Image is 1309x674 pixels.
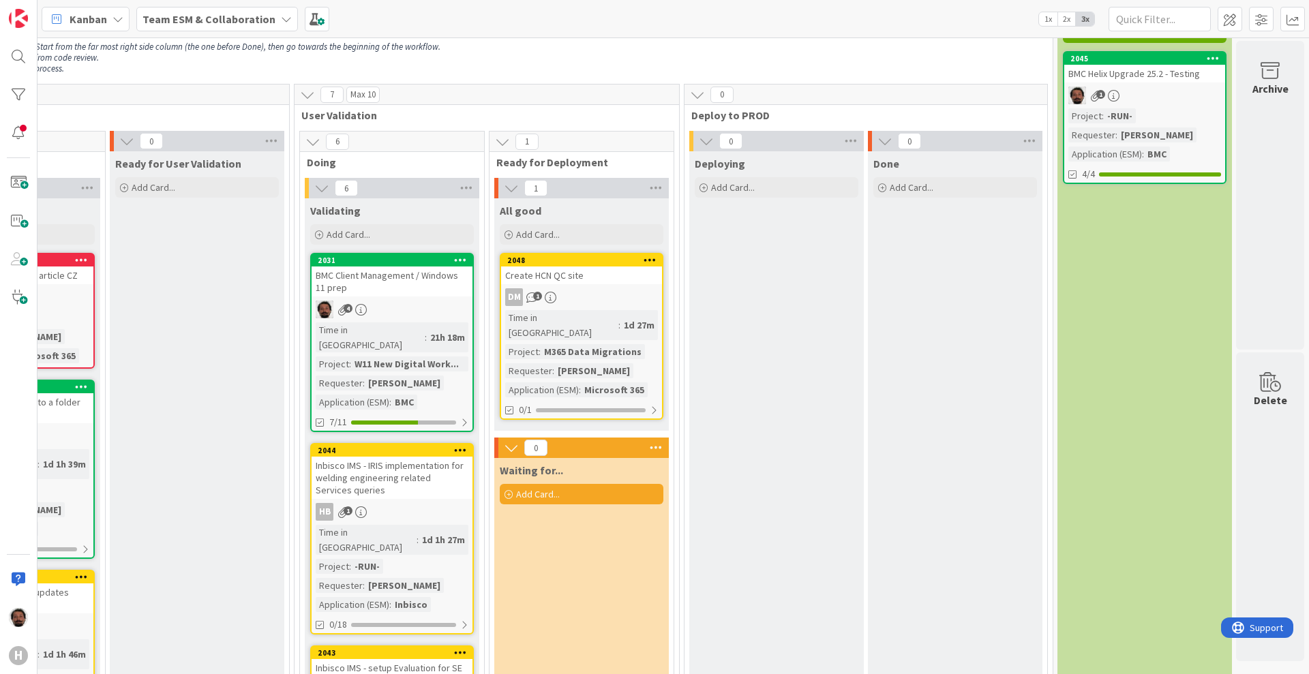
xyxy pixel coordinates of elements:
div: W11 New Digital Work... [351,356,462,371]
span: 0/18 [329,617,347,632]
span: : [539,344,541,359]
span: 7/11 [329,415,347,429]
span: 1 [344,506,352,515]
img: Visit kanbanzone.com [9,9,28,28]
div: Project [316,356,349,371]
span: : [389,597,391,612]
div: Microsoft 365 [581,382,648,397]
div: 1d 1h 27m [419,532,468,547]
span: 0 [710,87,734,103]
a: 2045BMC Helix Upgrade 25.2 - TestingACProject:-RUN-Requester:[PERSON_NAME]Application (ESM):BMC4/4 [1063,51,1227,184]
div: AC [1064,87,1225,104]
span: : [389,395,391,410]
div: 2048 [501,254,662,266]
div: HB [316,503,333,521]
span: 0 [140,133,163,149]
div: Project [316,559,349,574]
div: AC [312,301,472,318]
span: Validating [310,204,361,217]
div: 2045BMC Helix Upgrade 25.2 - Testing [1064,52,1225,82]
span: : [349,559,351,574]
div: [PERSON_NAME] [1117,127,1197,142]
div: Requester [316,578,363,593]
a: 2044Inbisco IMS - IRIS implementation for welding engineering related Services queriesHBTime in [... [310,443,474,634]
span: 0 [719,133,742,149]
div: Delete [1254,392,1287,408]
span: 6 [335,180,358,196]
div: Application (ESM) [505,382,579,397]
img: AC [9,608,28,627]
div: Inbisco [391,597,431,612]
span: : [1102,108,1104,123]
img: AC [1068,87,1086,104]
a: 2048Create HCN QC siteDMTime in [GEOGRAPHIC_DATA]:1d 27mProject:M365 Data MigrationsRequester:[PE... [500,253,663,420]
span: : [425,330,427,345]
span: Ready for Deployment [496,155,657,169]
div: Requester [1068,127,1115,142]
div: Time in [GEOGRAPHIC_DATA] [316,525,417,555]
div: HB [312,503,472,521]
div: Application (ESM) [316,597,389,612]
div: 2044 [318,446,472,455]
span: : [618,318,620,333]
div: 2031 [318,256,472,265]
span: 1 [533,292,542,301]
span: : [1115,127,1117,142]
div: Microsoft 365 [12,348,79,363]
span: 1 [1096,90,1105,99]
span: Deploy to PROD [691,108,1030,122]
b: Team ESM & Collaboration [142,12,275,26]
div: Application (ESM) [1068,147,1142,162]
div: 2043 [312,647,472,659]
span: 0 [524,440,547,456]
span: 1 [515,134,539,150]
div: 1d 27m [620,318,658,333]
span: 4 [344,304,352,313]
div: H [9,646,28,665]
div: 2043 [318,648,472,658]
span: Add Card... [516,228,560,241]
div: Inbisco IMS - IRIS implementation for welding engineering related Services queries [312,457,472,499]
div: -RUN- [1104,108,1136,123]
div: [PERSON_NAME] [365,578,444,593]
div: -RUN- [351,559,383,574]
span: 4/4 [1082,167,1095,181]
img: AC [316,301,333,318]
span: Doing [307,155,467,169]
div: 2031 [312,254,472,266]
span: 3x [1076,12,1094,26]
span: 1 [524,180,547,196]
span: Ready for User Validation [115,157,241,170]
span: : [37,647,40,662]
div: 2045 [1070,54,1225,63]
span: User Validation [301,108,662,122]
span: Add Card... [711,181,755,194]
div: Archive [1252,80,1289,97]
div: 1d 1h 39m [40,457,89,472]
span: All good [500,204,541,217]
span: : [552,363,554,378]
span: Add Card... [327,228,370,241]
span: 1x [1039,12,1057,26]
span: Deploying [695,157,745,170]
span: 2x [1057,12,1076,26]
a: 2031BMC Client Management / Windows 11 prepACTime in [GEOGRAPHIC_DATA]:21h 18mProject:W11 New Dig... [310,253,474,432]
div: [PERSON_NAME] [365,376,444,390]
div: Time in [GEOGRAPHIC_DATA] [505,310,618,340]
div: Create HCN QC site [501,266,662,284]
span: 7 [320,87,344,103]
div: 2048Create HCN QC site [501,254,662,284]
div: 2044 [312,444,472,457]
div: BMC Client Management / Windows 11 prep [312,266,472,296]
span: : [363,376,365,390]
span: : [1142,147,1144,162]
input: Quick Filter... [1109,7,1211,31]
div: DM [501,288,662,306]
div: Requester [505,363,552,378]
span: 6 [326,134,349,150]
div: 2048 [507,256,662,265]
div: M365 Data Migrations [541,344,645,359]
div: 2045 [1064,52,1225,65]
span: 0 [898,133,921,149]
span: Support [29,2,62,18]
